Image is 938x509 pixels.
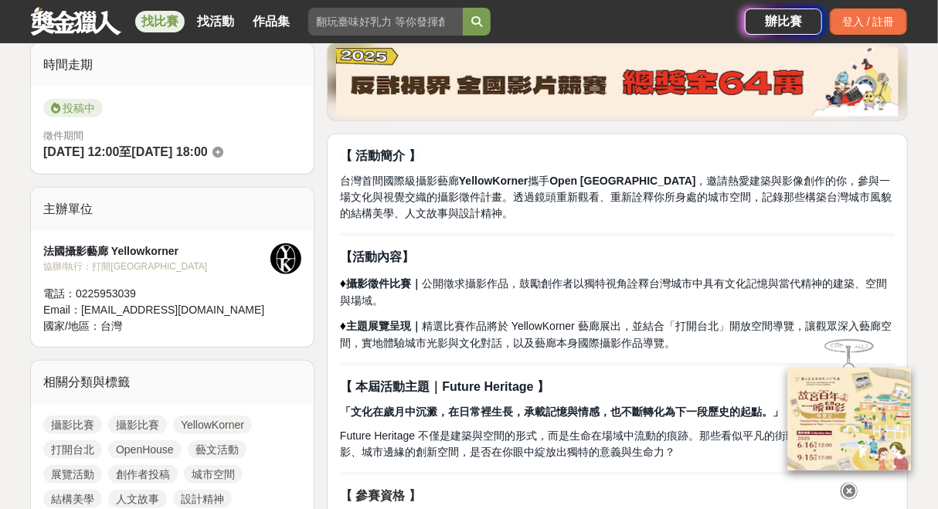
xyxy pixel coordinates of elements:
[43,99,103,117] span: 投稿中
[340,429,883,458] span: Future Heritage 不僅是建築與空間的形式，而是生命在場域中流動的痕跡。那些看似平凡的街區轉角、老市場的光影、城市邊緣的創新空間，是否在你眼中綻放出獨特的意義與生命力？
[830,8,907,35] div: 登入 / 註冊
[308,8,463,36] input: 翻玩臺味好乳力 等你發揮創意！
[340,320,892,349] span: 精選比賽作品將於 YellowKorner 藝廊展出，並結合「打開台北」開放空間導覽，讓觀眾深入藝廊空間，實地體驗城市光影與文化對話，以及藝廊本身國際攝影作品導覽。
[108,416,167,434] a: 攝影比賽
[131,145,207,158] span: [DATE] 18:00
[246,11,296,32] a: 作品集
[340,149,421,162] strong: 【 活動簡介 】
[191,11,240,32] a: 找活動
[43,286,270,302] div: 電話： 0225953039
[745,8,822,35] a: 辦比賽
[340,277,887,307] span: 公開徵求攝影作品，鼓勵創作者以獨特視角詮釋台灣城市中具有文化記憶與當代精神的建築、空間與場域。
[352,250,402,263] strong: 活動內容
[459,175,528,187] strong: YellowKorner
[43,490,102,508] a: 結構美學
[340,277,346,290] span: ♦︎
[340,406,783,418] strong: 「文化在歲月中沉澱，在日常裡生長，承載記憶與情感，也不斷轉化為下一段歷史的起點。」
[43,465,102,484] a: 展覽活動
[184,465,243,484] a: 城市空間
[340,250,352,263] strong: 【
[31,361,314,404] div: 相關分類與標籤
[43,416,102,434] a: 攝影比賽
[108,440,182,459] a: OpenHouse
[549,175,695,187] strong: Open [GEOGRAPHIC_DATA]
[31,43,314,87] div: 時間走期
[43,320,100,332] span: 國家/地區：
[346,320,422,332] strong: 主題展覽呈現｜
[188,440,246,459] a: 藝文活動
[173,416,252,434] a: YellowKorner
[135,11,185,32] a: 找比賽
[100,320,122,332] span: 台灣
[43,243,270,260] div: 法國攝影藝廊 Yellowkorner
[787,368,911,470] img: 968ab78a-c8e5-4181-8f9d-94c24feca916.png
[43,145,119,158] span: [DATE] 12:00
[43,440,102,459] a: 打開台北
[43,130,83,141] span: 徵件期間
[402,250,414,263] strong: 】
[43,260,270,273] div: 協辦/執行： 打開[GEOGRAPHIC_DATA]
[346,277,422,290] strong: 攝影徵件比賽｜
[43,302,270,318] div: Email： [EMAIL_ADDRESS][DOMAIN_NAME]
[31,188,314,231] div: 主辦單位
[340,175,892,219] span: 台灣首間國際級攝影藝廊 攜手 ，邀請熱愛建築與影像創作的你，參與一場文化與視覺交織的攝影徵件計畫。透過鏡頭重新觀看、重新詮釋你所身處的城市空間，記錄那些構築台灣城市風貌的結構美學、人文故事與設計精神。
[336,47,899,117] img: 760c60fc-bf85-49b1-bfa1-830764fee2cd.png
[340,489,421,502] strong: 【 參賽資格 】
[119,145,131,158] span: 至
[340,319,346,332] span: ♦︎
[108,490,167,508] a: 人文故事
[340,380,549,393] strong: 【 本屆活動主題｜Future Heritage 】
[108,465,178,484] a: 創作者投稿
[173,490,232,508] a: 設計精神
